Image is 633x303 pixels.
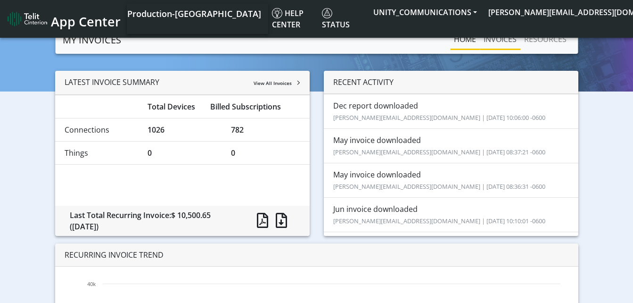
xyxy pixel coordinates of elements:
[368,4,483,21] button: UNITY_COMMUNICATIONS
[58,147,141,159] div: Things
[272,8,304,30] span: Help center
[450,30,480,49] a: Home
[63,31,121,50] a: MY INVOICES
[324,128,578,163] li: May invoice downloaded
[171,210,211,220] span: $ 10,500.65
[55,244,578,267] div: RECURRING INVOICE TREND
[58,124,141,135] div: Connections
[127,4,261,23] a: Your current platform instance
[254,80,292,86] span: View All Invoices
[333,113,545,122] small: [PERSON_NAME][EMAIL_ADDRESS][DOMAIN_NAME] | [DATE] 10:06:00 -0600
[70,221,235,232] div: ([DATE])
[224,147,307,159] div: 0
[140,124,224,135] div: 1026
[268,4,318,34] a: Help center
[333,217,545,225] small: [PERSON_NAME][EMAIL_ADDRESS][DOMAIN_NAME] | [DATE] 10:10:01 -0600
[333,148,545,156] small: [PERSON_NAME][EMAIL_ADDRESS][DOMAIN_NAME] | [DATE] 08:37:21 -0600
[324,163,578,198] li: May invoice downloaded
[8,9,119,29] a: App Center
[8,11,47,26] img: logo-telit-cinterion-gw-new.png
[480,30,520,49] a: INVOICES
[140,147,224,159] div: 0
[324,197,578,232] li: Jun invoice downloaded
[324,94,578,129] li: Dec report downloaded
[324,232,578,267] li: Jun report downloaded
[87,281,96,287] text: 40k
[127,8,261,19] span: Production-[GEOGRAPHIC_DATA]
[322,8,350,30] span: Status
[140,101,203,112] div: Total Devices
[318,4,368,34] a: Status
[322,8,332,18] img: status.svg
[333,182,545,191] small: [PERSON_NAME][EMAIL_ADDRESS][DOMAIN_NAME] | [DATE] 08:36:31 -0600
[272,8,282,18] img: knowledge.svg
[51,13,121,30] span: App Center
[324,71,578,94] div: RECENT ACTIVITY
[203,101,307,112] div: Billed Subscriptions
[63,210,242,232] div: Last Total Recurring Invoice:
[224,124,307,135] div: 782
[55,71,310,95] div: LATEST INVOICE SUMMARY
[520,30,570,49] a: RESOURCES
